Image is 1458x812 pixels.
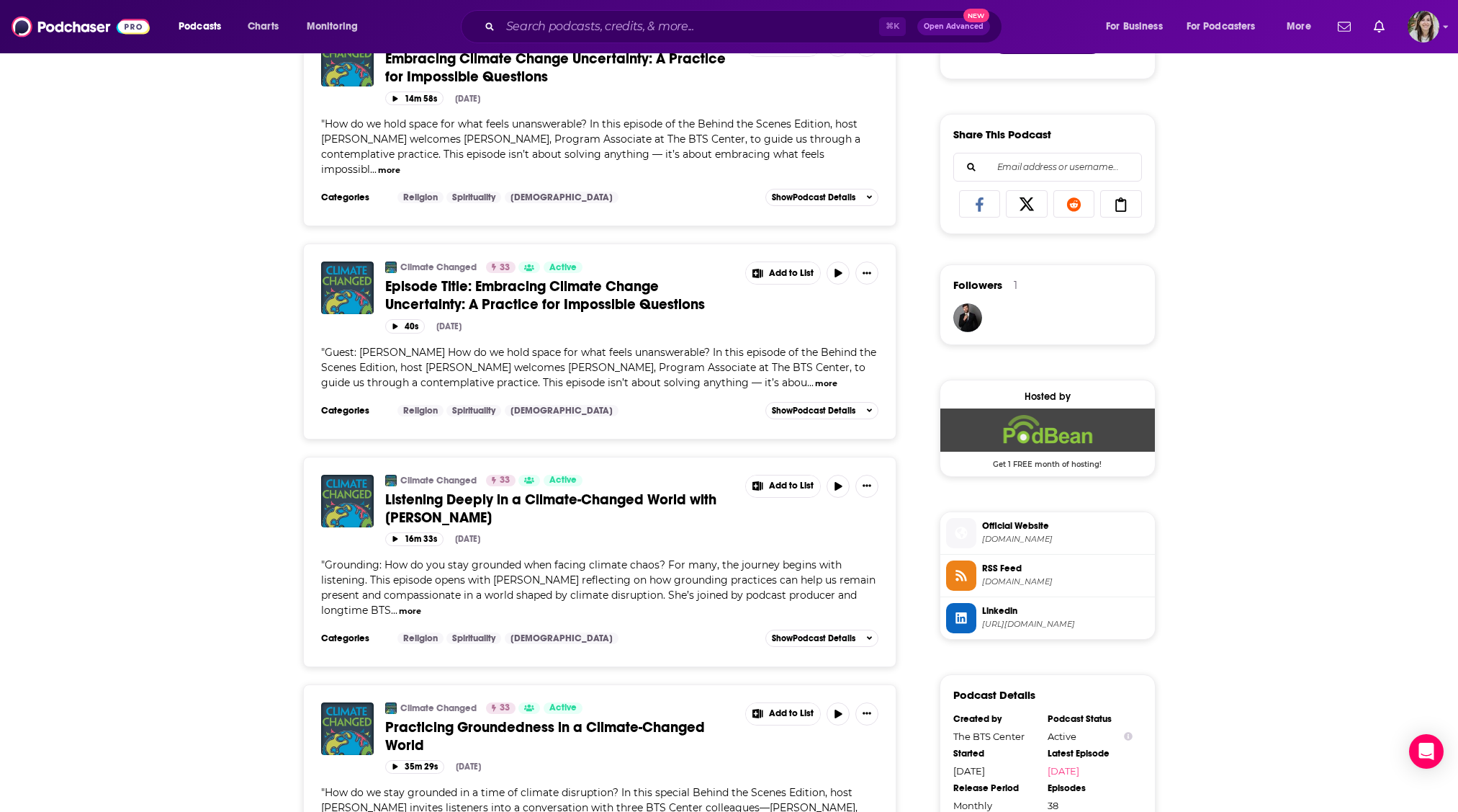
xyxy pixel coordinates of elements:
[953,713,1038,725] div: Created by
[953,748,1038,759] div: Started
[1096,15,1181,38] button: open menu
[953,128,1051,141] h3: Share This Podcast
[1053,190,1095,218] a: Share on Reddit
[982,619,1149,630] span: https://www.linkedin.com/in/eileenflanagan
[505,633,618,644] a: [DEMOGRAPHIC_DATA]
[370,163,377,176] span: ...
[982,576,1149,587] span: feed.podbean.com
[1048,731,1133,742] div: Active
[455,94,480,104] div: [DATE]
[982,604,1149,617] span: Linkedin
[297,15,377,38] button: open menu
[500,701,510,715] span: 33
[1014,279,1017,292] div: 1
[855,475,878,498] button: Show More Button
[1368,14,1390,39] a: Show notifications dropdown
[385,50,726,86] span: Embracing Climate Change Uncertainty: A Practice for Impossible Questions
[765,402,879,419] button: ShowPodcast Details
[549,261,577,275] span: Active
[385,760,444,774] button: 35m 29s
[1332,14,1356,39] a: Show notifications dropdown
[746,476,821,497] button: Show More Button
[772,406,855,416] span: Show Podcast Details
[505,192,618,203] a: [DEMOGRAPHIC_DATA]
[385,718,735,754] a: Practicing Groundedness in a Climate-Changed World
[1048,748,1133,759] div: Latest Episode
[1408,11,1439,43] button: Show profile menu
[765,630,879,647] button: ShowPodcast Details
[1408,11,1439,43] img: User Profile
[456,762,481,772] div: [DATE]
[1048,782,1133,794] div: Episodes
[321,475,374,527] img: Listening Deeply in a Climate-Changed World with Peterson Toscano
[959,190,1001,218] a: Share on Facebook
[946,603,1149,633] a: Linkedin[URL][DOMAIN_NAME]
[385,262,397,273] a: Climate Changed
[385,319,425,333] button: 40s
[549,473,577,488] span: Active
[953,731,1038,742] div: The BTS Center
[544,475,582,486] a: Active
[500,261,510,275] span: 33
[946,518,1149,548] a: Official Website[DOMAIN_NAME]
[963,9,989,22] span: New
[815,378,837,390] button: more
[953,688,1035,702] h3: Podcast Details
[397,633,444,644] a: Religion
[500,473,510,488] span: 33
[1408,11,1439,43] span: Logged in as devinandrade
[321,702,374,755] img: Practicing Groundedness in a Climate-Changed World
[385,92,444,105] button: 14m 58s
[385,718,705,754] span: Practicing Groundedness in a Climate-Changed World
[486,702,516,714] a: 33
[1006,190,1048,218] a: Share on X/Twitter
[385,491,716,527] span: Listening Deeply in a Climate-Changed World with [PERSON_NAME]
[1287,17,1311,37] span: More
[917,18,990,35] button: Open AdvancedNew
[982,519,1149,532] span: Official Website
[446,633,501,644] a: Spirituality
[446,192,501,203] a: Spirituality
[982,562,1149,575] span: RSS Feed
[307,17,358,37] span: Monitoring
[940,409,1155,452] img: Podbean Deal: Get 1 FREE month of hosting!
[12,13,150,40] a: Podchaser - Follow, Share and Rate Podcasts
[378,164,400,177] button: more
[321,117,860,176] span: How do we hold space for what feels unanswerable? In this episode of the Behind the Scenes Editio...
[385,491,735,527] a: Listening Deeply in a Climate-Changed World with [PERSON_NAME]
[940,452,1155,469] span: Get 1 FREE month of hosting!
[474,10,1016,43] div: Search podcasts, credits, & more...
[1177,15,1277,38] button: open menu
[385,50,735,86] a: Embracing Climate Change Uncertainty: A Practice for Impossible Questions
[855,262,878,285] button: Show More Button
[953,303,982,332] a: JohirMia
[879,17,906,36] span: ⌘ K
[179,17,221,37] span: Podcasts
[1409,734,1444,769] div: Open Intercom Messenger
[544,702,582,714] a: Active
[982,534,1149,545] span: climatechanged.podbean.com
[1277,15,1329,38] button: open menu
[385,277,735,313] a: Episode Title: Embracing Climate Change Uncertainty: A Practice for Impossible Questions
[544,262,582,273] a: Active
[746,703,821,725] button: Show More Button
[924,23,984,30] span: Open Advanced
[940,409,1155,468] a: Podbean Deal: Get 1 FREE month of hosting!
[397,192,444,203] a: Religion
[385,702,397,714] img: Climate Changed
[953,278,1002,292] span: Followers
[953,153,1142,182] div: Search followers
[385,475,397,486] a: Climate Changed
[807,376,814,389] span: ...
[1187,17,1256,37] span: For Podcasters
[940,391,1155,403] div: Hosted by
[321,34,374,86] a: Embracing Climate Change Uncertainty: A Practice for Impossible Questions
[321,262,374,314] img: Episode Title: Embracing Climate Change Uncertainty: A Practice for Impossible Questions
[772,192,855,202] span: Show Podcast Details
[769,268,814,279] span: Add to List
[400,262,477,273] a: Climate Changed
[321,558,876,617] span: "
[946,561,1149,591] a: RSS Feed[DOMAIN_NAME]
[321,558,876,617] span: Grounding: How do you stay grounded when facing climate chaos? For many, the journey begins with ...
